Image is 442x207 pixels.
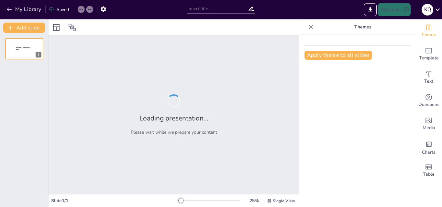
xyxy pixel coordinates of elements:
div: 1 [5,38,43,59]
p: Themes [316,19,409,35]
div: Add text boxes [416,66,442,89]
button: Present [378,3,410,16]
div: 25 % [246,198,262,204]
span: Position [68,24,76,31]
div: 1 [36,52,41,57]
button: My Library [5,4,44,15]
div: Add images, graphics, shapes or video [416,112,442,136]
button: Apply theme to all slides [304,51,372,60]
div: Add ready made slides [416,43,442,66]
span: Media [423,124,435,131]
div: K Q [422,4,433,16]
span: Sendsteps presentation editor [16,47,30,50]
button: Export to PowerPoint [364,3,377,16]
h2: Loading presentation... [139,114,208,123]
div: Layout [51,22,61,33]
span: Text [424,78,433,85]
div: Change the overall theme [416,19,442,43]
p: Please wait while we prepare your content [131,129,217,135]
div: Saved [49,6,69,13]
span: Single View [273,198,295,203]
div: Get real-time input from your audience [416,89,442,112]
span: Table [423,171,435,178]
input: Insert title [187,4,248,14]
span: Questions [418,101,439,108]
span: Charts [422,149,436,156]
div: Add a table [416,159,442,182]
button: Add slide [3,23,45,33]
div: Slide 1 / 1 [51,198,178,204]
button: K Q [422,3,433,16]
span: Theme [421,31,436,38]
div: Add charts and graphs [416,136,442,159]
span: Template [419,55,439,62]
